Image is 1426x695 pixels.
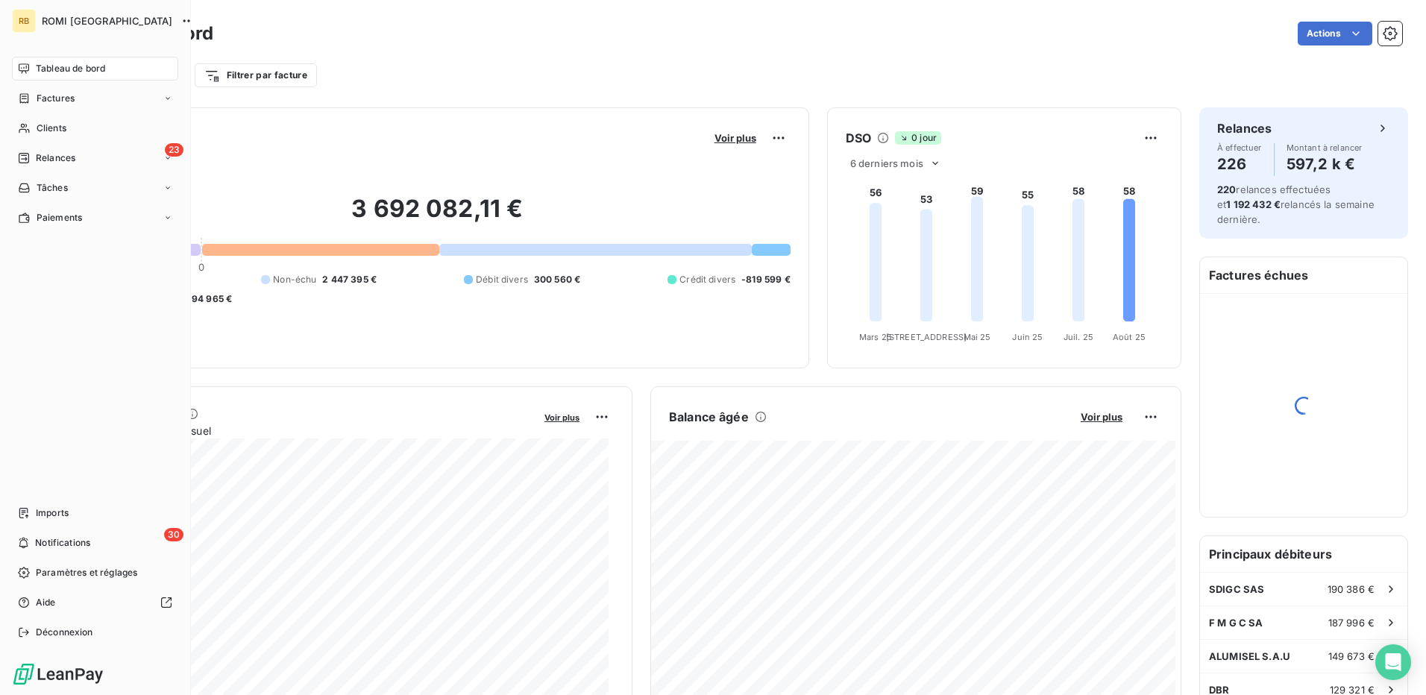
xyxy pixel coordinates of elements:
[12,116,178,140] a: Clients
[35,536,90,550] span: Notifications
[37,181,68,195] span: Tâches
[42,15,172,27] span: ROMI [GEOGRAPHIC_DATA]
[37,211,82,224] span: Paiements
[12,662,104,686] img: Logo LeanPay
[741,273,791,286] span: -819 599 €
[1209,650,1290,662] span: ALUMISEL S.A.U
[1328,617,1375,629] span: 187 996 €
[1328,583,1375,595] span: 190 386 €
[165,143,183,157] span: 23
[12,146,178,170] a: 23Relances
[1328,650,1375,662] span: 149 673 €
[12,176,178,200] a: Tâches
[534,273,580,286] span: 300 560 €
[1217,183,1375,225] span: relances effectuées et relancés la semaine dernière.
[164,528,183,541] span: 30
[1200,536,1407,572] h6: Principaux débiteurs
[12,87,178,110] a: Factures
[850,157,923,169] span: 6 derniers mois
[12,57,178,81] a: Tableau de bord
[37,92,75,105] span: Factures
[1287,143,1363,152] span: Montant à relancer
[1217,183,1236,195] span: 220
[544,412,579,423] span: Voir plus
[1200,257,1407,293] h6: Factures échues
[476,273,528,286] span: Débit divers
[669,408,749,426] h6: Balance âgée
[1081,411,1122,423] span: Voir plus
[195,63,317,87] button: Filtrer par facture
[1375,644,1411,680] div: Open Intercom Messenger
[540,410,584,424] button: Voir plus
[1209,617,1263,629] span: F M G C SA
[895,131,941,145] span: 0 jour
[1217,152,1262,176] h4: 226
[885,332,966,342] tspan: [STREET_ADDRESS]
[1064,332,1093,342] tspan: Juil. 25
[37,122,66,135] span: Clients
[187,292,232,306] span: -94 965 €
[36,62,105,75] span: Tableau de bord
[84,423,534,438] span: Chiffre d'affaires mensuel
[36,566,137,579] span: Paramètres et réglages
[12,206,178,230] a: Paiements
[1209,583,1264,595] span: SDIGC SAS
[1217,119,1272,137] h6: Relances
[1226,198,1281,210] span: 1 192 432 €
[12,591,178,614] a: Aide
[963,332,990,342] tspan: Mai 25
[714,132,756,144] span: Voir plus
[1298,22,1372,45] button: Actions
[710,131,761,145] button: Voir plus
[1217,143,1262,152] span: À effectuer
[859,332,892,342] tspan: Mars 25
[12,501,178,525] a: Imports
[36,626,93,639] span: Déconnexion
[12,9,36,33] div: RB
[36,506,69,520] span: Imports
[36,151,75,165] span: Relances
[1287,152,1363,176] h4: 597,2 k €
[273,273,316,286] span: Non-échu
[198,261,204,273] span: 0
[36,596,56,609] span: Aide
[679,273,735,286] span: Crédit divers
[12,561,178,585] a: Paramètres et réglages
[1012,332,1043,342] tspan: Juin 25
[1076,410,1127,424] button: Voir plus
[84,194,791,239] h2: 3 692 082,11 €
[1113,332,1146,342] tspan: Août 25
[846,129,871,147] h6: DSO
[322,273,377,286] span: 2 447 395 €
